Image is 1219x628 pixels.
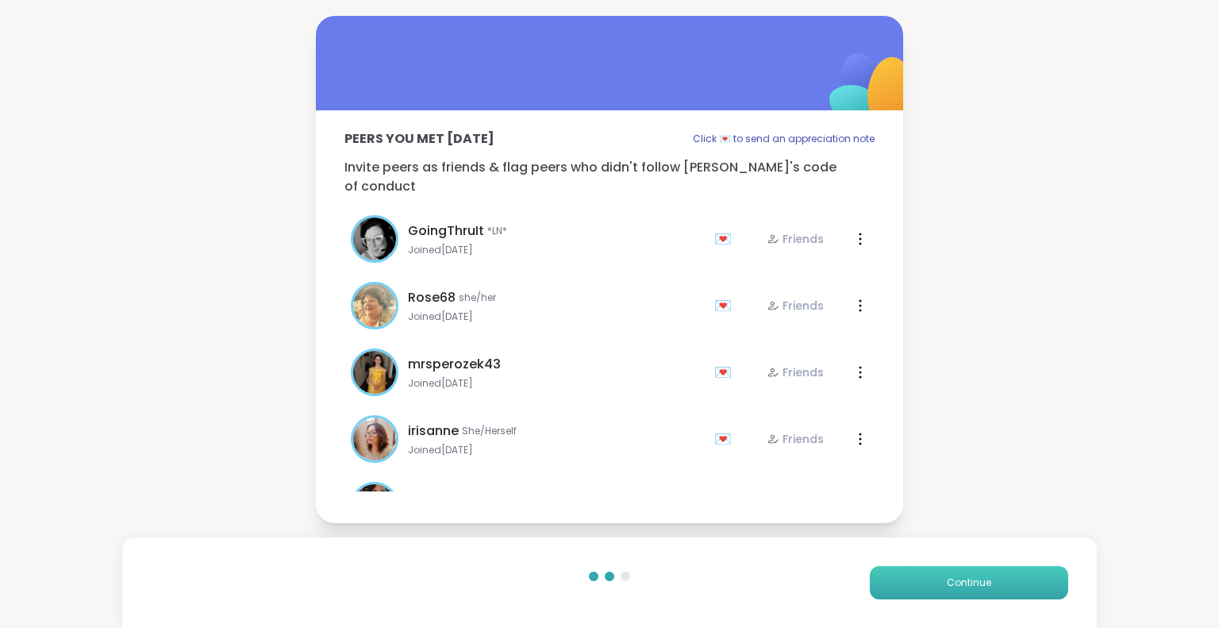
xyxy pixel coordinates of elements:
div: Friends [767,231,824,247]
span: Continue [947,576,991,590]
div: Friends [767,431,824,447]
span: she/her [459,291,496,304]
div: Friends [767,298,824,314]
span: irisanne [408,422,459,441]
img: Rose68 [353,284,396,327]
img: ShareWell Logomark [792,12,950,170]
button: Continue [870,566,1068,599]
div: Friends [767,364,824,380]
span: Joined [DATE] [408,244,705,256]
p: Invite peers as friends & flag peers who didn't follow [PERSON_NAME]'s code of conduct [344,158,875,196]
span: Joined [DATE] [408,310,705,323]
span: Rose68 [408,288,456,307]
span: She/Herself [462,425,517,437]
span: Joined [DATE] [408,444,705,457]
p: Peers you met [DATE] [344,129,494,148]
span: Suze03 [408,488,454,507]
img: Suze03 [353,484,396,527]
div: 💌 [714,426,738,452]
div: 💌 [714,360,738,385]
p: Click 💌 to send an appreciation note [693,129,875,148]
div: 💌 [714,226,738,252]
img: mrsperozek43 [353,351,396,394]
span: Joined [DATE] [408,377,705,390]
span: GoingThruIt [408,222,484,241]
img: GoingThruIt [353,218,396,260]
div: 💌 [714,293,738,318]
img: irisanne [353,418,396,460]
span: mrsperozek43 [408,355,501,374]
